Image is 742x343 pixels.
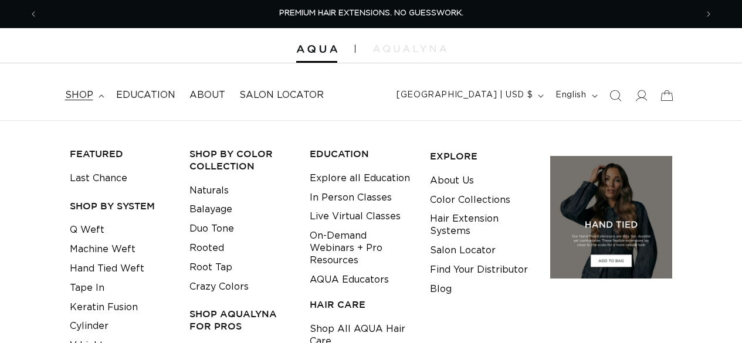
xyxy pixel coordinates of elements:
a: Hand Tied Weft [70,259,144,279]
a: Hair Extension Systems [430,209,532,241]
h3: Shop by Color Collection [189,148,292,172]
a: AQUA Educators [310,270,389,290]
a: Keratin Fusion [70,298,138,317]
h3: SHOP BY SYSTEM [70,200,172,212]
a: Salon Locator [232,82,331,108]
span: shop [65,89,93,101]
summary: Search [602,83,628,108]
a: Balayage [189,200,232,219]
h3: HAIR CARE [310,298,412,311]
a: Blog [430,280,452,299]
a: About [182,82,232,108]
button: [GEOGRAPHIC_DATA] | USD $ [389,84,548,107]
h3: EDUCATION [310,148,412,160]
span: About [189,89,225,101]
a: Color Collections [430,191,510,210]
a: On-Demand Webinars + Pro Resources [310,226,412,270]
img: aqualyna.com [373,45,446,52]
a: About Us [430,171,474,191]
span: English [555,89,586,101]
h3: FEATURED [70,148,172,160]
a: Live Virtual Classes [310,207,401,226]
a: In Person Classes [310,188,392,208]
span: Salon Locator [239,89,324,101]
span: PREMIUM HAIR EXTENSIONS. NO GUESSWORK. [279,9,463,17]
a: Q Weft [70,220,104,240]
summary: shop [58,82,109,108]
a: Tape In [70,279,104,298]
a: Root Tap [189,258,232,277]
a: Machine Weft [70,240,135,259]
img: Aqua Hair Extensions [296,45,337,53]
a: Last Chance [70,169,127,188]
a: Rooted [189,239,224,258]
a: Education [109,82,182,108]
a: Duo Tone [189,219,234,239]
span: [GEOGRAPHIC_DATA] | USD $ [397,89,533,101]
a: Cylinder [70,317,109,336]
h3: EXPLORE [430,150,532,162]
h3: Shop AquaLyna for Pros [189,308,292,332]
a: Find Your Distributor [430,260,528,280]
a: Salon Locator [430,241,496,260]
button: Previous announcement [21,3,46,25]
a: Explore all Education [310,169,410,188]
button: Next announcement [696,3,721,25]
a: Naturals [189,181,229,201]
button: English [548,84,602,107]
span: Education [116,89,175,101]
a: Crazy Colors [189,277,249,297]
